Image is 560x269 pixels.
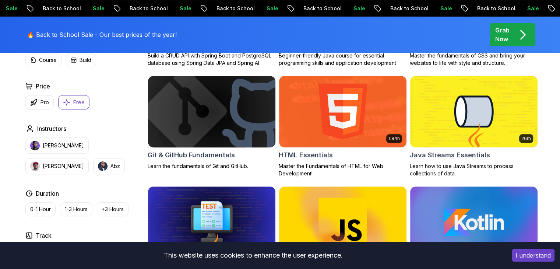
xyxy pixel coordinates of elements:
[30,161,40,171] img: instructor img
[279,76,406,147] img: HTML Essentials card
[30,206,51,213] p: 0-1 Hour
[279,163,407,177] p: Master the Fundamentals of HTML for Web Development!
[97,202,128,216] button: +3 Hours
[512,249,554,262] button: Accept cookies
[156,5,179,12] p: Sale
[410,186,538,258] img: Kotlin for Beginners card
[388,136,400,142] p: 1.84h
[279,52,407,67] p: Beginner-friendly Java course for essential programming skills and application development
[58,95,89,109] button: Free
[25,158,89,174] button: instructor img[PERSON_NAME]
[25,95,54,109] button: Pro
[410,76,538,147] img: Java Streams Essentials card
[25,202,56,216] button: 0-1 Hour
[145,74,278,149] img: Git & GitHub Fundamentals card
[106,5,156,12] p: Back to School
[410,150,490,160] h2: Java Streams Essentials
[110,163,120,170] p: Abz
[521,136,531,142] p: 26m
[25,53,61,67] button: Course
[80,56,91,64] p: Build
[69,5,92,12] p: Sale
[279,150,333,160] h2: HTML Essentials
[148,52,276,67] p: Build a CRUD API with Spring Boot and PostgreSQL database using Spring Data JPA and Spring AI
[36,82,50,91] h2: Price
[25,137,89,154] button: instructor img[PERSON_NAME]
[98,161,108,171] img: instructor img
[39,56,57,64] p: Course
[495,26,510,43] p: Grab Now
[279,5,330,12] p: Back to School
[73,99,85,106] p: Free
[366,5,416,12] p: Back to School
[148,76,276,170] a: Git & GitHub Fundamentals cardGit & GitHub FundamentalsLearn the fundamentals of Git and GitHub.
[66,53,96,67] button: Build
[93,158,125,174] button: instructor imgAbz
[410,52,538,67] p: Master the fundamentals of CSS and bring your websites to life with style and structure.
[43,142,84,149] p: [PERSON_NAME]
[65,206,88,213] p: 1-3 Hours
[416,5,440,12] p: Sale
[36,189,59,198] h2: Duration
[36,231,52,240] h2: Track
[410,163,538,177] p: Learn how to use Java Streams to process collections of data.
[60,202,92,216] button: 1-3 Hours
[243,5,266,12] p: Sale
[148,150,235,160] h2: Git & GitHub Fundamentals
[43,163,84,170] p: [PERSON_NAME]
[148,186,275,258] img: Java Unit Testing Essentials card
[279,186,406,258] img: Javascript for Beginners card
[279,76,407,177] a: HTML Essentials card1.84hHTML EssentialsMaster the Fundamentals of HTML for Web Development!
[102,206,124,213] p: +3 Hours
[27,30,177,39] p: 🔥 Back to School Sale - Our best prices of the year!
[30,141,40,150] img: instructor img
[330,5,353,12] p: Sale
[6,247,501,263] div: This website uses cookies to enhance the user experience.
[193,5,243,12] p: Back to School
[148,163,276,170] p: Learn the fundamentals of Git and GitHub.
[37,124,66,133] h2: Instructors
[410,76,538,177] a: Java Streams Essentials card26mJava Streams EssentialsLearn how to use Java Streams to process co...
[453,5,503,12] p: Back to School
[19,5,69,12] p: Back to School
[503,5,527,12] p: Sale
[40,99,49,106] p: Pro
